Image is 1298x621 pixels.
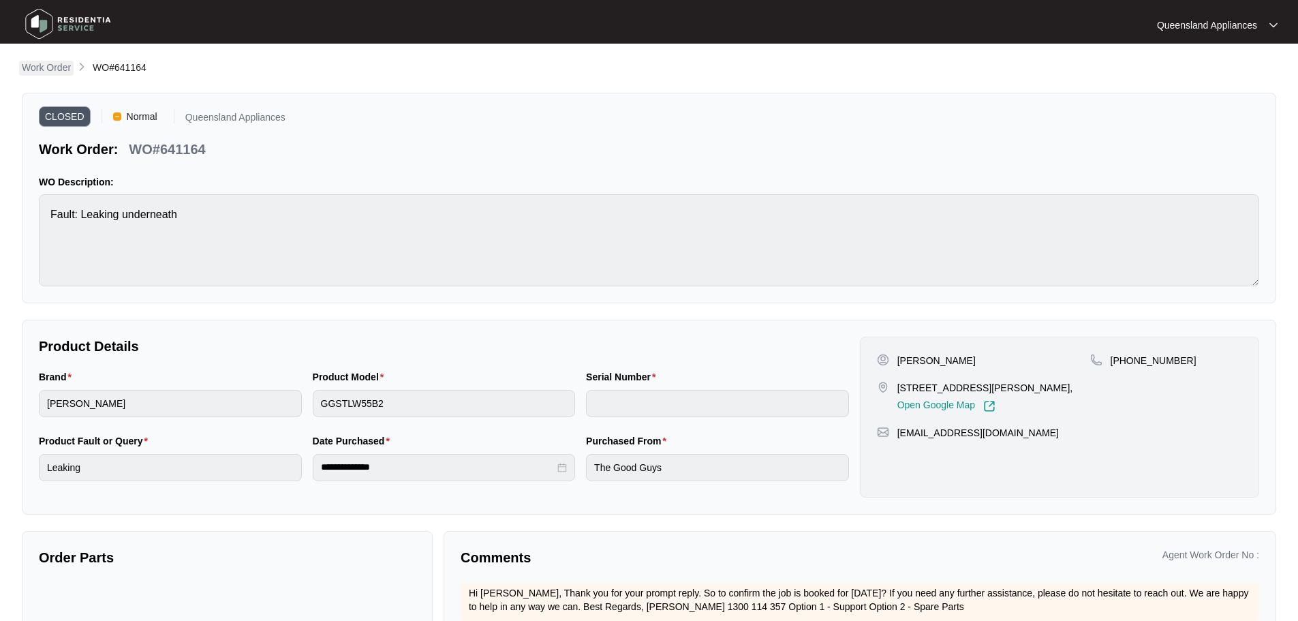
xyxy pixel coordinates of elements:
p: Queensland Appliances [185,112,285,127]
input: Product Model [313,390,576,417]
img: Vercel Logo [113,112,121,121]
p: Comments [461,548,850,567]
input: Serial Number [586,390,849,417]
img: dropdown arrow [1269,22,1278,29]
img: residentia service logo [20,3,116,44]
p: Product Details [39,337,849,356]
a: Work Order [19,61,74,76]
img: map-pin [1090,354,1102,366]
p: Queensland Appliances [1157,18,1257,32]
input: Brand [39,390,302,417]
label: Brand [39,370,77,384]
input: Date Purchased [321,460,555,474]
p: Work Order: [39,140,118,159]
textarea: Fault: Leaking underneath [39,194,1259,286]
p: [EMAIL_ADDRESS][DOMAIN_NAME] [897,426,1059,440]
input: Product Fault or Query [39,454,302,481]
p: [PERSON_NAME] [897,354,976,367]
p: WO#641164 [129,140,205,159]
p: Agent Work Order No : [1162,548,1259,562]
label: Product Fault or Query [39,434,153,448]
span: WO#641164 [93,62,146,73]
p: [PHONE_NUMBER] [1111,354,1196,367]
img: user-pin [877,354,889,366]
label: Purchased From [586,434,672,448]
span: CLOSED [39,106,91,127]
p: WO Description: [39,175,1259,189]
img: map-pin [877,426,889,438]
img: chevron-right [76,61,87,72]
label: Product Model [313,370,390,384]
p: Hi [PERSON_NAME], Thank you for your prompt reply. So to confirm the job is booked for [DATE]? If... [469,586,1251,614]
img: Link-External [983,400,995,412]
label: Date Purchased [313,434,395,448]
input: Purchased From [586,454,849,481]
p: Work Order [22,61,71,74]
img: map-pin [877,381,889,393]
a: Open Google Map [897,400,995,412]
p: Order Parts [39,548,416,567]
label: Serial Number [586,370,661,384]
p: [STREET_ADDRESS][PERSON_NAME], [897,381,1073,395]
span: Normal [121,106,163,127]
